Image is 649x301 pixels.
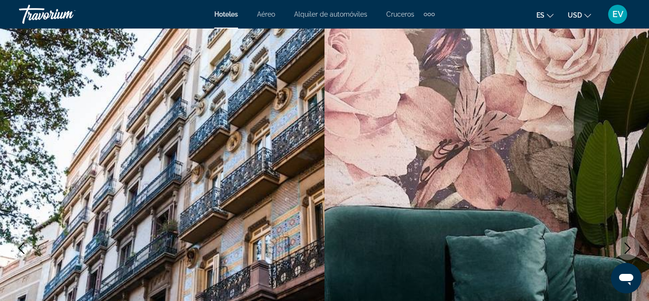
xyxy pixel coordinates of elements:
[294,10,367,18] a: Alquiler de automóviles
[19,2,114,27] a: Travorium
[612,10,623,19] span: EV
[611,263,641,293] iframe: Botón para iniciar la ventana de mensajería
[214,10,238,18] a: Hoteles
[10,236,33,260] button: Previous image
[568,11,582,19] span: USD
[536,8,554,22] button: Change language
[424,7,435,22] button: Extra navigation items
[568,8,591,22] button: Change currency
[257,10,275,18] a: Aéreo
[386,10,414,18] a: Cruceros
[616,236,639,260] button: Next image
[605,4,630,24] button: User Menu
[536,11,544,19] span: es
